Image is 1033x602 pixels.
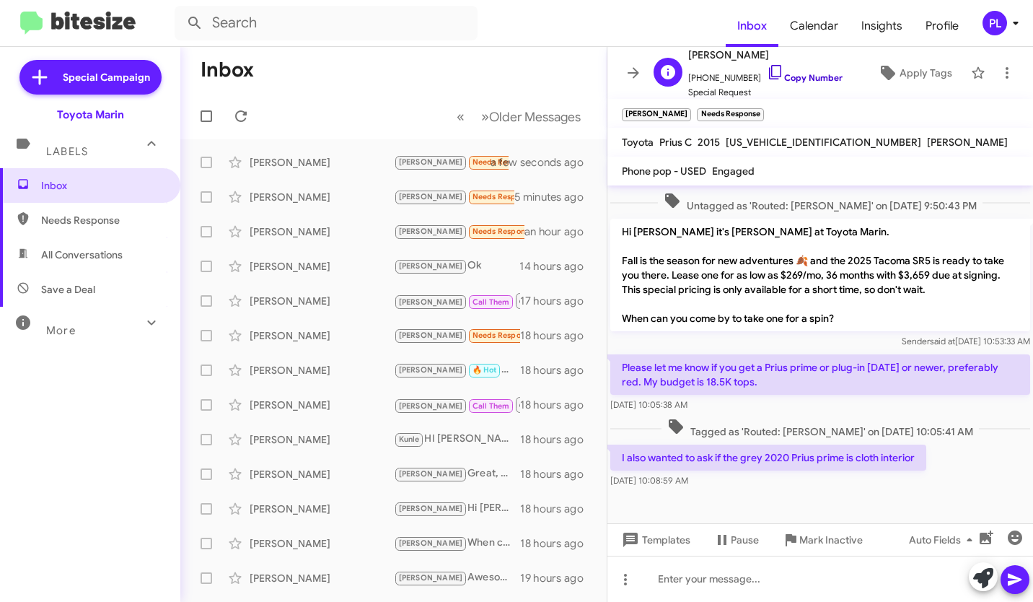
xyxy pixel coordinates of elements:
button: Previous [448,102,473,131]
div: 17 hours ago [520,294,595,308]
div: Hi [PERSON_NAME] , your dealership is a bit far from me and other dealerships closer are also sel... [394,154,509,170]
button: Auto Fields [897,527,990,553]
span: Older Messages [489,109,581,125]
span: Needs Response [472,227,534,236]
span: Needs Response [472,331,534,340]
span: [PERSON_NAME] [399,261,463,271]
span: Labels [46,145,88,158]
div: Toyota Marin [57,108,124,122]
div: Inbound Call [394,396,520,414]
div: Awesome we're here to help whenever you need [394,570,520,586]
div: [PERSON_NAME] [250,363,394,378]
span: [PERSON_NAME] [399,331,463,340]
div: [PERSON_NAME] [250,328,394,343]
span: [DATE] 10:05:38 AM [610,399,687,410]
div: 18 hours ago [520,432,595,447]
button: Pause [702,527,770,553]
small: [PERSON_NAME] [622,108,691,121]
span: [PERSON_NAME] [399,365,463,375]
span: Sender [DATE] 10:53:33 AM [902,336,1030,346]
div: Calling now. [394,292,520,310]
a: Copy Number [767,72,843,83]
span: [PERSON_NAME] [399,192,463,201]
span: Untagged as 'Routed: [PERSON_NAME]' on [DATE] 9:50:43 PM [658,192,983,213]
span: [DATE] 10:08:59 AM [610,475,688,486]
div: When can you stop by for a 10 minute appraisal? [394,535,520,551]
span: Special Campaign [63,70,150,84]
div: I also wanted to ask if the grey 2020 Prius prime is cloth interior [394,188,514,205]
span: Engaged [712,165,755,178]
p: Hi [PERSON_NAME] it's [PERSON_NAME] at Toyota Marin. Fall is the season for new adventures 🍂 and ... [610,219,1030,331]
span: 🔥 Hot [472,365,497,375]
div: 14 hours ago [519,259,595,274]
span: Templates [619,527,690,553]
span: Needs Response [472,192,534,201]
div: Hi [PERSON_NAME], we have one in stock. [PERSON_NAME] from my sales team will reach out to you wi... [394,500,520,517]
div: 18 hours ago [520,467,595,481]
span: Call Them [472,401,510,411]
span: Apply Tags [900,60,952,86]
span: [PERSON_NAME] [399,504,463,513]
div: Ok [394,258,519,274]
p: I also wanted to ask if the grey 2020 Prius prime is cloth interior [610,445,926,471]
a: Profile [914,5,970,47]
span: said at [930,336,955,346]
div: Attachment wouldn't send. Here's the VIN: [US_VEHICLE_IDENTIFICATION_NUMBER] [394,223,524,240]
div: 18 hours ago [520,536,595,551]
button: PL [970,11,1017,35]
span: [PERSON_NAME] [399,538,463,548]
div: [PERSON_NAME] [250,224,394,239]
span: Toyota [622,136,654,149]
div: 5 minutes ago [514,190,595,204]
span: [PERSON_NAME] [927,136,1008,149]
div: [PERSON_NAME] [250,294,394,308]
span: Inbox [41,178,164,193]
div: 18 hours ago [520,328,595,343]
span: [PHONE_NUMBER] [688,64,843,85]
span: Save a Deal [41,282,95,297]
a: Inbox [726,5,778,47]
span: Needs Response [41,213,164,227]
button: Apply Tags [865,60,964,86]
span: [PERSON_NAME] [399,573,463,583]
nav: Page navigation example [449,102,589,131]
span: Tagged as 'Routed: [PERSON_NAME]' on [DATE] 10:05:41 AM [661,418,979,439]
div: [PERSON_NAME] [250,259,394,274]
span: [PERSON_NAME] [399,469,463,479]
div: PL [983,11,1007,35]
div: [PERSON_NAME] [250,398,394,412]
div: [PERSON_NAME] [250,571,394,585]
div: [PERSON_NAME] [250,467,394,481]
span: Kunle [399,435,420,444]
p: Please let me know if you get a Prius prime or plug-in [DATE] or newer, preferably red. My budget... [610,354,1030,395]
span: Mark Inactive [799,527,863,553]
div: [PERSON_NAME] [250,155,394,170]
h1: Inbox [201,58,254,82]
span: Pause [731,527,759,553]
span: [PERSON_NAME] [399,227,463,236]
div: [PERSON_NAME] [250,190,394,204]
div: Will do he will reach out to you! [394,362,520,378]
span: Needs Response [472,157,534,167]
span: More [46,324,76,337]
span: Auto Fields [909,527,978,553]
button: Mark Inactive [770,527,874,553]
input: Search [175,6,478,40]
div: [PERSON_NAME] [250,536,394,551]
div: an hour ago [524,224,595,239]
button: Next [472,102,589,131]
a: Insights [850,5,914,47]
span: Special Request [688,85,843,100]
span: 2015 [698,136,720,149]
div: 18 hours ago [520,502,595,516]
small: Needs Response [697,108,763,121]
span: [PERSON_NAME] [399,297,463,307]
a: Special Campaign [19,60,162,95]
span: Calendar [778,5,850,47]
span: « [457,108,465,126]
div: HI [PERSON_NAME], thanks for your interest and yes you can bring your own mechanic. I will have [... [394,431,520,448]
span: » [481,108,489,126]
